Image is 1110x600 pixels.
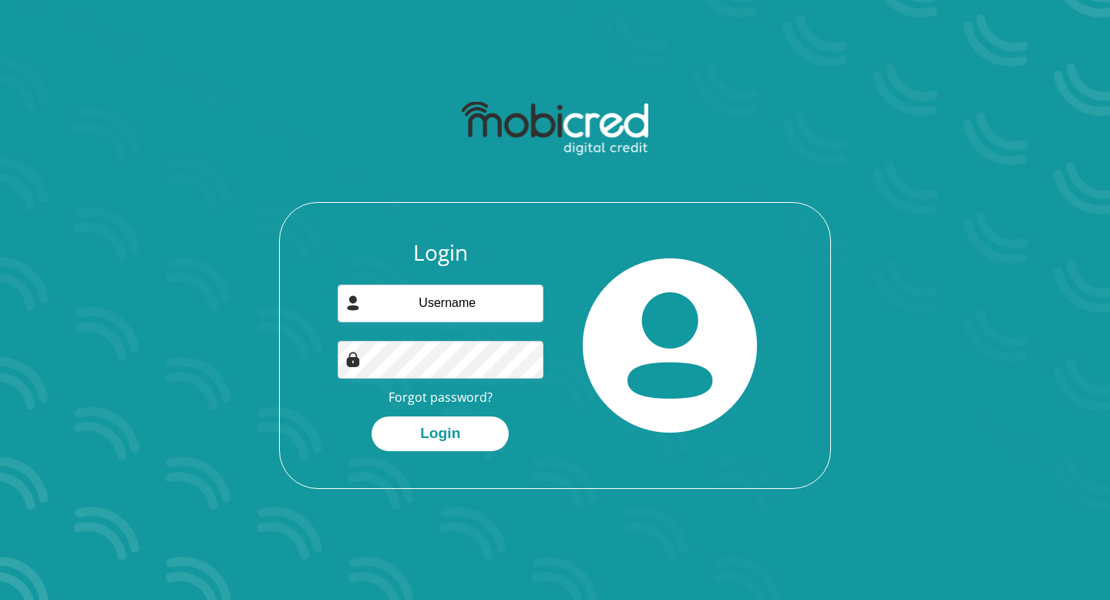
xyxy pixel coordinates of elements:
img: user-icon image [345,295,361,311]
a: Forgot password? [388,389,493,406]
img: Image [345,352,361,367]
button: Login [372,416,509,451]
h3: Login [338,240,544,266]
img: mobicred logo [462,102,647,156]
input: Username [338,285,544,322]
